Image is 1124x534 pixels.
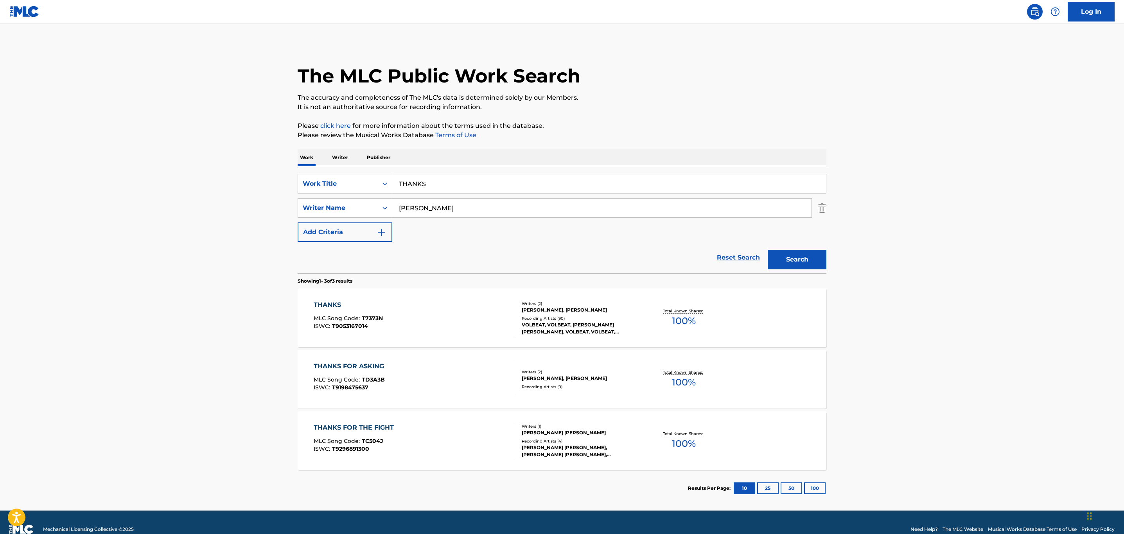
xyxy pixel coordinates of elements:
img: Delete Criterion [818,198,826,218]
p: It is not an authoritative source for recording information. [298,102,826,112]
form: Search Form [298,174,826,273]
a: Terms of Use [434,131,476,139]
a: THANKS FOR THE FIGHTMLC Song Code:TC504JISWC:T9296891300Writers (1)[PERSON_NAME] [PERSON_NAME]Rec... [298,411,826,470]
span: T7373N [362,315,383,322]
span: TC504J [362,437,383,444]
a: THANKS FOR ASKINGMLC Song Code:TD3A3BISWC:T9198475637Writers (2)[PERSON_NAME], [PERSON_NAME]Recor... [298,350,826,409]
div: Writers ( 2 ) [522,369,640,375]
a: Need Help? [910,526,938,533]
span: T9296891300 [332,445,369,452]
div: THANKS FOR THE FIGHT [314,423,398,432]
div: THANKS FOR ASKING [314,362,388,371]
div: [PERSON_NAME] [PERSON_NAME] [522,429,640,436]
p: The accuracy and completeness of The MLC's data is determined solely by our Members. [298,93,826,102]
a: Privacy Policy [1081,526,1115,533]
div: Recording Artists ( 4 ) [522,438,640,444]
span: 100 % [672,437,696,451]
h1: The MLC Public Work Search [298,64,580,88]
a: Log In [1068,2,1115,22]
a: Musical Works Database Terms of Use [988,526,1077,533]
span: TD3A3B [362,376,385,383]
span: MLC Song Code : [314,376,362,383]
img: search [1030,7,1040,16]
p: Total Known Shares: [663,431,705,437]
div: Recording Artists ( 0 ) [522,384,640,390]
span: MLC Song Code : [314,437,362,444]
a: THANKSMLC Song Code:T7373NISWC:T9053167014Writers (2)[PERSON_NAME], [PERSON_NAME]Recording Artist... [298,289,826,347]
div: Work Title [303,179,373,188]
span: T9198475637 [332,384,368,391]
span: ISWC : [314,384,332,391]
div: Writers ( 2 ) [522,301,640,306]
img: help [1050,7,1060,16]
span: T9053167014 [332,323,368,330]
iframe: Chat Widget [1085,496,1124,534]
p: Writer [330,149,350,166]
img: 9d2ae6d4665cec9f34b9.svg [377,228,386,237]
button: Search [768,250,826,269]
p: Work [298,149,316,166]
a: Reset Search [713,249,764,266]
div: Recording Artists ( 90 ) [522,315,640,321]
div: [PERSON_NAME], [PERSON_NAME] [522,306,640,314]
p: Publisher [364,149,393,166]
div: [PERSON_NAME] [PERSON_NAME], [PERSON_NAME] [PERSON_NAME], [PERSON_NAME] [PERSON_NAME], [PERSON_NA... [522,444,640,458]
div: [PERSON_NAME], [PERSON_NAME] [522,375,640,382]
span: ISWC : [314,445,332,452]
a: Public Search [1027,4,1043,20]
div: VOLBEAT, VOLBEAT, [PERSON_NAME] [PERSON_NAME], VOLBEAT, VOLBEAT, VOLBEAT, VOLBEAT [522,321,640,335]
button: Add Criteria [298,222,392,242]
button: 100 [804,482,826,494]
a: The MLC Website [943,526,983,533]
span: Mechanical Licensing Collective © 2025 [43,526,134,533]
p: Please for more information about the terms used in the database. [298,121,826,131]
button: 10 [734,482,755,494]
img: MLC Logo [9,6,40,17]
button: 25 [757,482,779,494]
a: click here [320,122,351,129]
div: Writer Name [303,203,373,213]
div: THANKS [314,300,383,310]
div: Help [1047,4,1063,20]
span: 100 % [672,375,696,389]
div: Drag [1087,504,1092,528]
p: Total Known Shares: [663,308,705,314]
button: 50 [781,482,802,494]
p: Please review the Musical Works Database [298,131,826,140]
span: ISWC : [314,323,332,330]
p: Results Per Page: [688,485,733,492]
img: logo [9,525,34,534]
span: MLC Song Code : [314,315,362,322]
span: 100 % [672,314,696,328]
div: Writers ( 1 ) [522,423,640,429]
p: Showing 1 - 3 of 3 results [298,278,352,285]
p: Total Known Shares: [663,369,705,375]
